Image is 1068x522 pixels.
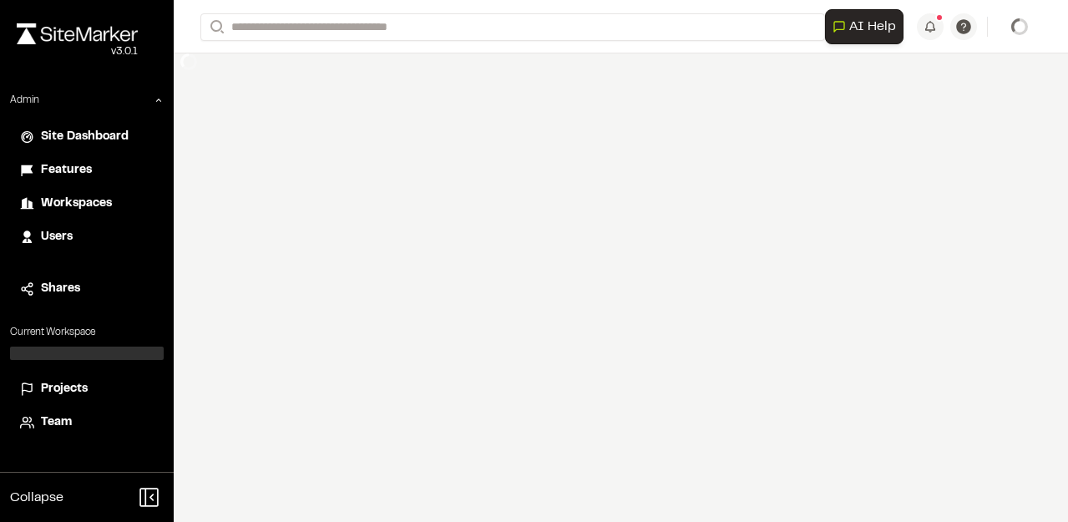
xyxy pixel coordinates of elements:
div: Oh geez...please don't... [17,44,138,59]
span: Users [41,228,73,246]
span: Team [41,413,72,432]
a: Users [20,228,154,246]
span: Features [41,161,92,180]
a: Features [20,161,154,180]
button: Open AI Assistant [825,9,903,44]
span: Workspaces [41,195,112,213]
span: AI Help [849,17,896,37]
span: Projects [41,380,88,398]
p: Current Workspace [10,325,164,340]
div: Open AI Assistant [825,9,910,44]
span: Site Dashboard [41,128,129,146]
a: Shares [20,280,154,298]
a: Team [20,413,154,432]
button: Search [200,13,230,41]
p: Admin [10,93,39,108]
span: Shares [41,280,80,298]
img: rebrand.png [17,23,138,44]
a: Workspaces [20,195,154,213]
span: Collapse [10,488,63,508]
a: Projects [20,380,154,398]
a: Site Dashboard [20,128,154,146]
